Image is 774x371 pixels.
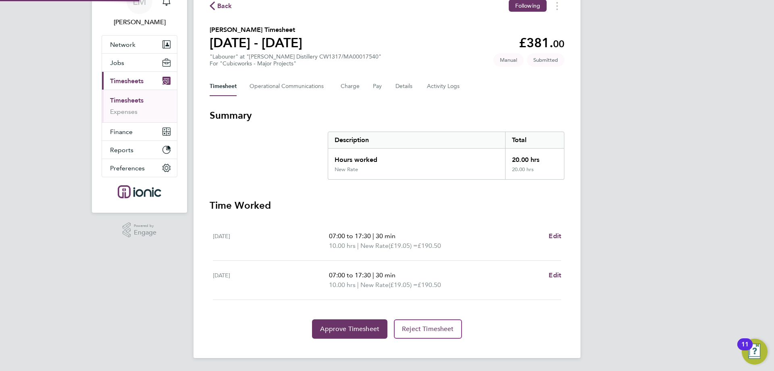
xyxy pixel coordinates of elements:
button: Network [102,36,177,53]
span: Network [110,41,135,48]
span: £190.50 [418,242,441,249]
div: Hours worked [328,149,505,166]
a: Expenses [110,108,137,115]
button: Timesheet [210,77,237,96]
div: For "Cubicworks - Major Projects" [210,60,381,67]
span: Back [217,1,232,11]
section: Timesheet [210,109,564,339]
a: Edit [549,270,561,280]
button: Charge [341,77,360,96]
span: 30 min [376,232,395,240]
h2: [PERSON_NAME] Timesheet [210,25,302,35]
span: Reports [110,146,133,154]
div: [DATE] [213,270,329,290]
a: Powered byEngage [123,222,157,238]
span: | [357,242,359,249]
div: 11 [741,344,749,355]
div: Total [505,132,564,148]
div: Description [328,132,505,148]
span: Engage [134,229,156,236]
div: Timesheets [102,90,177,122]
span: Edit [549,232,561,240]
button: Reject Timesheet [394,319,462,339]
span: Jobs [110,59,124,67]
span: Edit [549,271,561,279]
a: Go to home page [102,185,177,198]
span: £190.50 [418,281,441,289]
span: New Rate [360,280,389,290]
button: Preferences [102,159,177,177]
button: Approve Timesheet [312,319,387,339]
div: [DATE] [213,231,329,251]
span: 00 [553,38,564,50]
button: Pay [373,77,383,96]
span: 07:00 to 17:30 [329,232,371,240]
h3: Time Worked [210,199,564,212]
div: 20.00 hrs [505,166,564,179]
button: Activity Logs [427,77,461,96]
app-decimal: £381. [519,35,564,50]
div: Summary [328,132,564,180]
span: Following [515,2,540,9]
span: This timesheet was manually created. [493,53,524,67]
div: 20.00 hrs [505,149,564,166]
span: 30 min [376,271,395,279]
span: | [372,271,374,279]
span: Reject Timesheet [402,325,454,333]
span: Approve Timesheet [320,325,379,333]
span: 10.00 hrs [329,281,356,289]
div: New Rate [335,166,358,173]
button: Open Resource Center, 11 new notifications [742,339,768,365]
span: 07:00 to 17:30 [329,271,371,279]
a: Edit [549,231,561,241]
span: This timesheet is Submitted. [527,53,564,67]
button: Operational Communications [250,77,328,96]
span: Powered by [134,222,156,229]
span: 10.00 hrs [329,242,356,249]
span: (£19.05) = [389,242,418,249]
div: "Labourer" at "[PERSON_NAME] Distillery CW1317/MA00017540" [210,53,381,67]
span: Laura Moody [102,17,177,27]
button: Reports [102,141,177,159]
h3: Summary [210,109,564,122]
button: Timesheets [102,72,177,90]
button: Jobs [102,54,177,71]
h1: [DATE] - [DATE] [210,35,302,51]
span: New Rate [360,241,389,251]
img: ionic-logo-retina.png [118,185,161,198]
span: Preferences [110,164,145,172]
button: Details [395,77,414,96]
span: Finance [110,128,133,136]
span: | [357,281,359,289]
span: (£19.05) = [389,281,418,289]
span: | [372,232,374,240]
span: Timesheets [110,77,144,85]
button: Back [210,1,232,11]
a: Timesheets [110,96,144,104]
button: Finance [102,123,177,140]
